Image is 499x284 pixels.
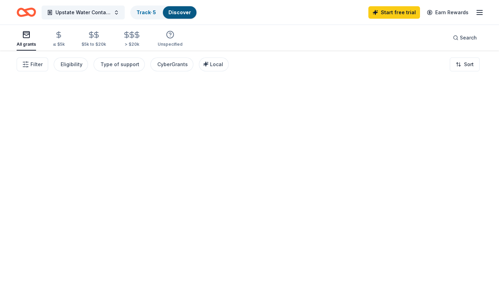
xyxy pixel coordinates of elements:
[450,57,480,71] button: Sort
[17,4,36,20] a: Home
[61,60,82,69] div: Eligibility
[17,42,36,47] div: All grants
[53,28,65,51] button: ≤ $5k
[81,28,106,51] button: $5k to $20k
[158,28,183,51] button: Unspecified
[423,6,473,19] a: Earn Rewards
[464,60,474,69] span: Sort
[100,60,139,69] div: Type of support
[130,6,197,19] button: Track· 5Discover
[55,8,111,17] span: Upstate Water Contamination Project
[53,42,65,47] div: ≤ $5k
[460,34,477,42] span: Search
[94,57,145,71] button: Type of support
[210,61,223,67] span: Local
[17,28,36,51] button: All grants
[199,57,229,71] button: Local
[54,57,88,71] button: Eligibility
[137,9,156,15] a: Track· 5
[42,6,125,19] button: Upstate Water Contamination Project
[447,31,482,45] button: Search
[81,42,106,47] div: $5k to $20k
[123,28,141,51] button: > $20k
[368,6,420,19] a: Start free trial
[17,57,48,71] button: Filter
[30,60,43,69] span: Filter
[158,42,183,47] div: Unspecified
[150,57,193,71] button: CyberGrants
[123,42,141,47] div: > $20k
[157,60,188,69] div: CyberGrants
[168,9,191,15] a: Discover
